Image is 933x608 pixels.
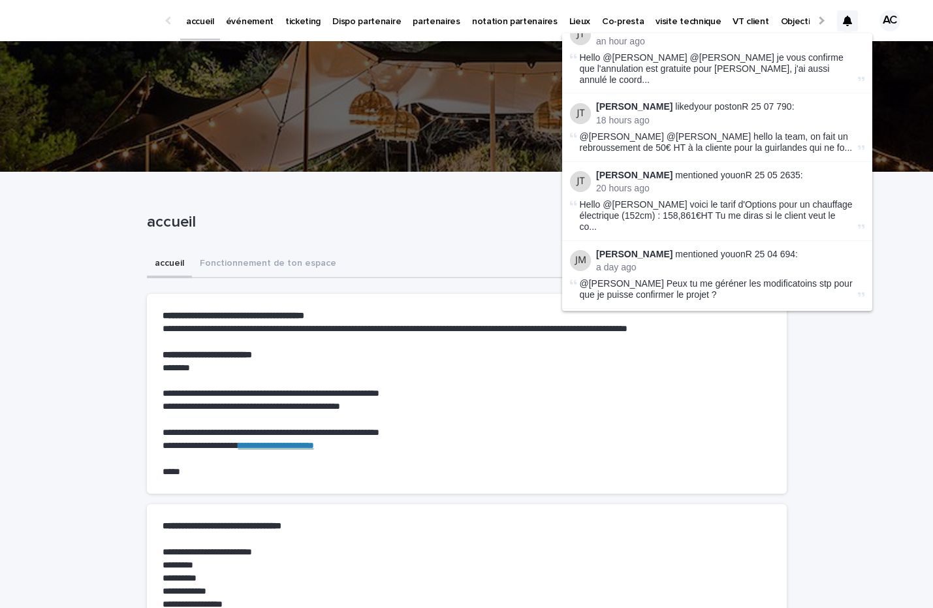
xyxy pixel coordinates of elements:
[596,183,864,194] p: 20 hours ago
[192,251,344,278] button: Fonctionnement de ton espace
[147,251,192,278] button: accueil
[26,8,153,34] img: Ls34BcGeRexTGTNfXpUC
[580,278,853,300] span: @[PERSON_NAME] Peux tu me géréner les modificatoins stp pour que je puisse confirmer le projet ?
[570,103,591,124] img: Joy Tarade
[570,24,591,45] img: Joy Tarade
[596,101,864,112] p: liked your post on R 25 07 790 :
[570,250,591,271] img: Julia Majerus
[147,213,782,232] p: accueil
[596,249,672,259] strong: [PERSON_NAME]
[596,101,672,112] strong: [PERSON_NAME]
[570,171,591,192] img: Joy Tarade
[596,115,864,126] p: 18 hours ago
[746,170,800,180] a: R 25 05 2635
[879,10,900,31] div: AC
[580,131,855,153] span: @[PERSON_NAME] @[PERSON_NAME] hello la team, on fait un rebroussement de 50€ HT à la cliente pour...
[746,249,795,259] a: R 25 04 694
[596,262,864,273] p: a day ago
[580,52,855,85] span: Hello @[PERSON_NAME] @[PERSON_NAME] je vous confirme que l'annulation est gratuite pour [PERSON_N...
[596,249,864,260] p: mentioned you on :
[596,170,864,181] p: mentioned you on :
[596,36,864,47] p: an hour ago
[596,170,672,180] strong: [PERSON_NAME]
[580,199,855,232] span: Hello @[PERSON_NAME] voici le tarif d'Options pour un chauffage électrique (152cm) : 158,861€HT T...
